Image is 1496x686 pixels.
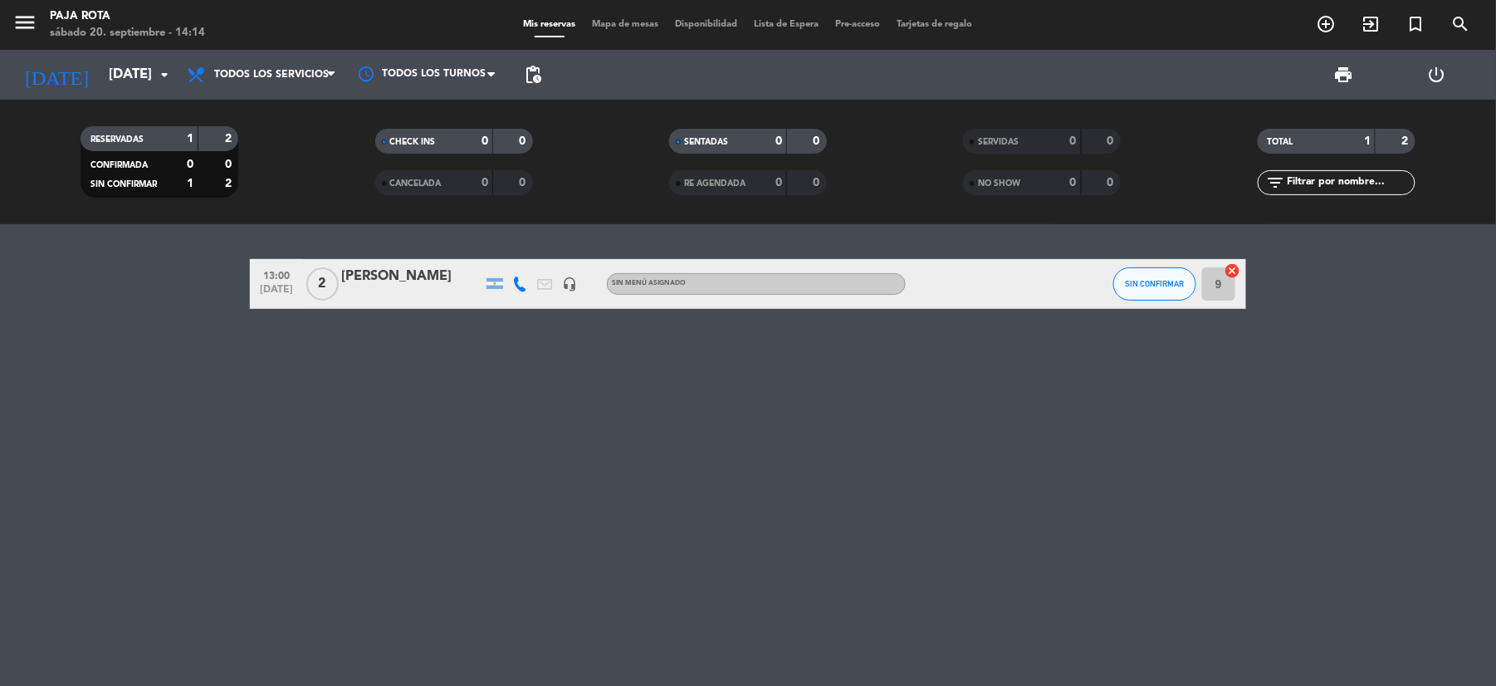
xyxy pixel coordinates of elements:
span: Mis reservas [516,20,584,29]
strong: 0 [1070,177,1077,189]
span: Mapa de mesas [584,20,667,29]
span: SIN CONFIRMAR [90,180,157,189]
button: SIN CONFIRMAR [1113,267,1196,301]
strong: 0 [482,135,488,147]
input: Filtrar por nombre... [1286,174,1415,192]
i: turned_in_not [1406,14,1426,34]
strong: 0 [225,159,235,170]
span: SIN CONFIRMAR [1126,279,1185,288]
strong: 2 [225,133,235,145]
span: 2 [306,267,339,301]
div: [PERSON_NAME] [341,266,482,287]
strong: 2 [225,178,235,189]
i: cancel [1225,262,1241,279]
strong: 0 [187,159,193,170]
i: exit_to_app [1362,14,1381,34]
span: Tarjetas de regalo [889,20,981,29]
span: Disponibilidad [667,20,746,29]
span: SERVIDAS [978,138,1019,146]
div: LOG OUT [1391,50,1484,100]
i: menu [12,10,37,35]
strong: 0 [519,135,529,147]
strong: 0 [1107,177,1117,189]
strong: 2 [1401,135,1411,147]
i: arrow_drop_down [154,65,174,85]
span: RESERVADAS [90,135,144,144]
i: filter_list [1266,173,1286,193]
span: [DATE] [256,284,297,303]
strong: 1 [187,178,193,189]
button: menu [12,10,37,41]
span: SENTADAS [684,138,728,146]
strong: 0 [519,177,529,189]
strong: 0 [775,177,782,189]
span: RE AGENDADA [684,179,746,188]
span: Pre-acceso [828,20,889,29]
span: Lista de Espera [746,20,828,29]
strong: 0 [814,177,824,189]
strong: 1 [187,133,193,145]
div: sábado 20. septiembre - 14:14 [50,25,205,42]
span: CONFIRMADA [90,161,148,169]
span: NO SHOW [978,179,1020,188]
i: power_settings_new [1427,65,1447,85]
span: 13:00 [256,265,297,284]
i: [DATE] [12,56,100,93]
span: Sin menú asignado [612,280,686,287]
strong: 0 [775,135,782,147]
span: pending_actions [523,65,543,85]
span: print [1333,65,1353,85]
span: CHECK INS [390,138,436,146]
i: add_circle_outline [1317,14,1337,34]
strong: 0 [1107,135,1117,147]
span: Todos los servicios [214,69,329,81]
strong: 0 [482,177,488,189]
strong: 0 [1070,135,1077,147]
i: headset_mic [562,277,577,292]
span: TOTAL [1268,138,1293,146]
strong: 0 [814,135,824,147]
div: PAJA ROTA [50,8,205,25]
strong: 1 [1364,135,1371,147]
i: search [1451,14,1471,34]
span: CANCELADA [390,179,442,188]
